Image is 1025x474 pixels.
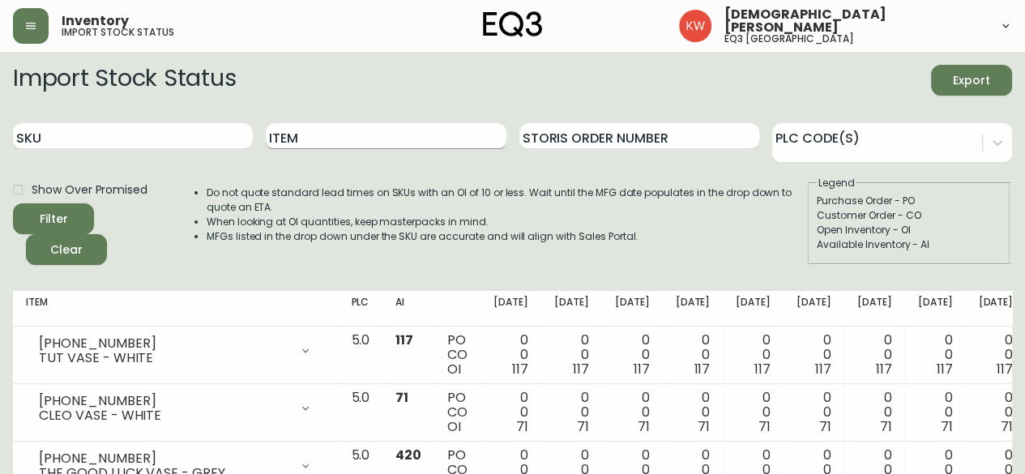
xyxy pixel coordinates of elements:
[724,8,986,34] span: [DEMOGRAPHIC_DATA][PERSON_NAME]
[815,360,831,378] span: 117
[754,360,771,378] span: 117
[758,417,771,436] span: 71
[26,234,107,265] button: Clear
[817,194,1002,208] div: Purchase Order - PO
[817,223,1002,237] div: Open Inventory - OI
[675,391,710,434] div: 0 0
[338,291,382,327] th: PLC
[694,360,710,378] span: 117
[447,391,468,434] div: PO CO
[736,391,771,434] div: 0 0
[997,360,1013,378] span: 117
[857,333,892,377] div: 0 0
[904,291,965,327] th: [DATE]
[39,394,289,408] div: [PHONE_NUMBER]
[1001,417,1013,436] span: 71
[638,417,650,436] span: 71
[512,360,528,378] span: 117
[817,237,1002,252] div: Available Inventory - AI
[493,333,528,377] div: 0 0
[880,417,892,436] span: 71
[784,291,844,327] th: [DATE]
[447,360,461,378] span: OI
[917,333,952,377] div: 0 0
[554,391,589,434] div: 0 0
[876,360,892,378] span: 117
[13,65,236,96] h2: Import Stock Status
[207,215,806,229] li: When looking at OI quantities, keep masterpacks in mind.
[817,176,856,190] legend: Legend
[26,333,325,369] div: [PHONE_NUMBER]TUT VASE - WHITE
[382,291,434,327] th: AI
[936,360,952,378] span: 117
[736,333,771,377] div: 0 0
[679,10,711,42] img: f33162b67396b0982c40ce2a87247151
[817,208,1002,223] div: Customer Order - CO
[819,417,831,436] span: 71
[615,333,650,377] div: 0 0
[724,34,854,44] h5: eq3 [GEOGRAPHIC_DATA]
[723,291,784,327] th: [DATE]
[39,451,289,466] div: [PHONE_NUMBER]
[844,291,905,327] th: [DATE]
[395,446,421,464] span: 420
[917,391,952,434] div: 0 0
[615,391,650,434] div: 0 0
[634,360,650,378] span: 117
[13,203,94,234] button: Filter
[541,291,602,327] th: [DATE]
[577,417,589,436] span: 71
[978,333,1013,377] div: 0 0
[662,291,723,327] th: [DATE]
[675,333,710,377] div: 0 0
[516,417,528,436] span: 71
[554,333,589,377] div: 0 0
[395,331,413,349] span: 117
[931,65,1012,96] button: Export
[26,391,325,426] div: [PHONE_NUMBER]CLEO VASE - WHITE
[447,417,461,436] span: OI
[483,11,543,37] img: logo
[39,240,94,260] span: Clear
[797,391,831,434] div: 0 0
[944,70,999,91] span: Export
[338,327,382,384] td: 5.0
[447,333,468,377] div: PO CO
[207,229,806,244] li: MFGs listed in the drop down under the SKU are accurate and will align with Sales Portal.
[940,417,952,436] span: 71
[978,391,1013,434] div: 0 0
[338,384,382,442] td: 5.0
[207,186,806,215] li: Do not quote standard lead times on SKUs with an OI of 10 or less. Wait until the MFG date popula...
[39,336,289,351] div: [PHONE_NUMBER]
[493,391,528,434] div: 0 0
[39,408,289,423] div: CLEO VASE - WHITE
[32,181,147,199] span: Show Over Promised
[62,28,174,37] h5: import stock status
[698,417,710,436] span: 71
[857,391,892,434] div: 0 0
[480,291,541,327] th: [DATE]
[797,333,831,377] div: 0 0
[395,388,408,407] span: 71
[13,291,338,327] th: Item
[62,15,129,28] span: Inventory
[39,351,289,365] div: TUT VASE - WHITE
[573,360,589,378] span: 117
[602,291,663,327] th: [DATE]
